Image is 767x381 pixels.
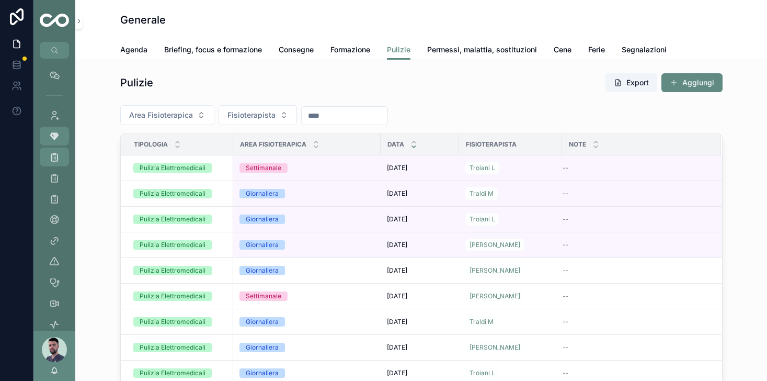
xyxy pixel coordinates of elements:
[465,316,498,328] a: Traldi M
[120,105,214,125] button: Select Button
[563,318,708,326] a: --
[330,40,370,61] a: Formazione
[470,266,520,275] span: [PERSON_NAME]
[465,290,524,302] a: [PERSON_NAME]
[387,266,453,275] a: [DATE]
[563,292,708,300] a: --
[470,164,495,172] span: Troiani L
[588,40,605,61] a: Ferie
[465,160,556,176] a: Troiani L
[569,140,586,149] span: Note
[133,266,227,275] a: Pulizia Elettromedicali
[563,215,569,223] span: --
[140,317,205,327] div: Pulizia Elettromedicali
[387,241,453,249] a: [DATE]
[120,75,153,90] h1: Pulizie
[239,215,374,224] a: Giornaliera
[133,189,227,198] a: Pulizia Elettromedicali
[387,369,407,377] span: [DATE]
[246,163,281,173] div: Settimanale
[563,164,569,172] span: --
[120,44,147,55] span: Agenda
[563,266,569,275] span: --
[563,369,569,377] span: --
[239,292,374,301] a: Settimanale
[246,317,279,327] div: Giornaliera
[563,189,708,198] a: --
[387,318,453,326] a: [DATE]
[563,318,569,326] span: --
[465,187,498,200] a: Traldi M
[470,343,520,352] span: [PERSON_NAME]
[164,44,262,55] span: Briefing, focus e formazione
[465,237,556,253] a: [PERSON_NAME]
[133,317,227,327] a: Pulizia Elettromedicali
[140,163,205,173] div: Pulizia Elettromedicali
[246,215,279,224] div: Giornaliera
[465,213,499,226] a: Troiani L
[588,44,605,55] span: Ferie
[470,318,494,326] span: Traldi M
[133,343,227,352] a: Pulizia Elettromedicali
[465,367,499,379] a: Troiani L
[129,110,193,120] span: Area Fisioterapica
[246,368,279,378] div: Giornaliera
[246,240,279,250] div: Giornaliera
[427,44,537,55] span: Permessi, malattia, sostituzioni
[140,292,205,301] div: Pulizia Elettromedicali
[140,215,205,224] div: Pulizia Elettromedicali
[465,211,556,228] a: Troiani L
[563,343,569,352] span: --
[470,369,495,377] span: Troiani L
[387,369,453,377] a: [DATE]
[134,140,168,149] span: Tipologia
[563,343,708,352] a: --
[554,40,571,61] a: Cene
[554,44,571,55] span: Cene
[239,368,374,378] a: Giornaliera
[465,262,556,279] a: [PERSON_NAME]
[239,266,374,275] a: Giornaliera
[239,317,374,327] a: Giornaliera
[470,292,520,300] span: [PERSON_NAME]
[465,341,524,354] a: [PERSON_NAME]
[239,240,374,250] a: Giornaliera
[387,44,410,55] span: Pulizie
[133,240,227,250] a: Pulizia Elettromedicali
[563,164,708,172] a: --
[661,73,723,92] button: Aggiungi
[622,44,667,55] span: Segnalazioni
[239,343,374,352] a: Giornaliera
[465,288,556,305] a: [PERSON_NAME]
[427,40,537,61] a: Permessi, malattia, sostituzioni
[470,241,520,249] span: [PERSON_NAME]
[140,368,205,378] div: Pulizia Elettromedicali
[563,215,708,223] a: --
[563,292,569,300] span: --
[470,215,495,223] span: Troiani L
[387,266,407,275] span: [DATE]
[387,164,407,172] span: [DATE]
[563,241,569,249] span: --
[33,59,75,331] div: scrollable content
[387,241,407,249] span: [DATE]
[227,110,276,120] span: Fisioterapista
[140,240,205,250] div: Pulizia Elettromedicali
[246,266,279,275] div: Giornaliera
[387,40,410,60] a: Pulizie
[140,266,205,275] div: Pulizia Elettromedicali
[465,339,556,356] a: [PERSON_NAME]
[40,14,69,29] img: App logo
[387,189,453,198] a: [DATE]
[239,163,374,173] a: Settimanale
[140,189,205,198] div: Pulizia Elettromedicali
[133,368,227,378] a: Pulizia Elettromedicali
[466,140,517,149] span: Fisioterapista
[133,163,227,173] a: Pulizia Elettromedicali
[465,313,556,330] a: Traldi M
[330,44,370,55] span: Formazione
[279,44,314,55] span: Consegne
[133,292,227,301] a: Pulizia Elettromedicali
[140,343,205,352] div: Pulizia Elettromedicali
